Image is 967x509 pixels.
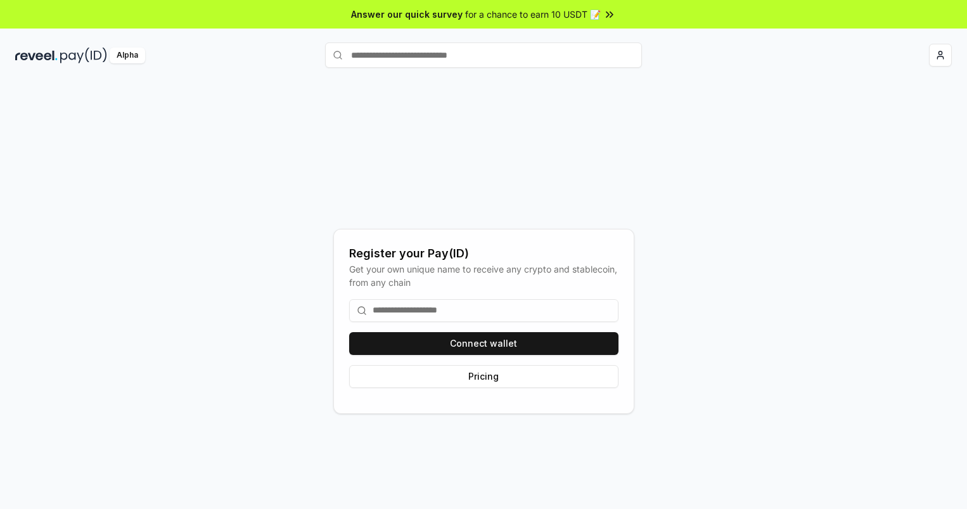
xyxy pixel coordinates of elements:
button: Connect wallet [349,332,618,355]
img: pay_id [60,48,107,63]
button: Pricing [349,365,618,388]
img: reveel_dark [15,48,58,63]
div: Get your own unique name to receive any crypto and stablecoin, from any chain [349,262,618,289]
span: for a chance to earn 10 USDT 📝 [465,8,601,21]
div: Register your Pay(ID) [349,245,618,262]
div: Alpha [110,48,145,63]
span: Answer our quick survey [351,8,463,21]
